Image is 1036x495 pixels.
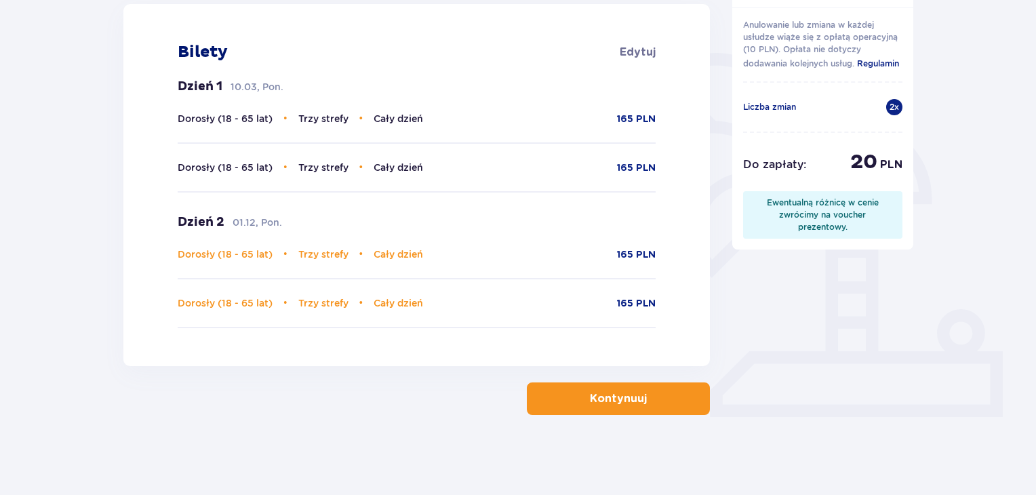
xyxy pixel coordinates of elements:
[283,161,287,174] span: •
[233,216,282,229] p: 01.12, Pon.
[359,296,363,310] span: •
[283,296,287,310] span: •
[617,161,656,175] p: 165 PLN
[178,79,222,95] p: Dzień 1
[298,298,348,309] span: Trzy strefy
[617,248,656,262] p: 165 PLN
[178,298,273,309] span: Dorosły (18 - 65 lat)
[527,382,710,415] button: Kontynuuj
[743,101,796,113] p: Liczba zmian
[374,249,423,260] span: Cały dzień
[857,58,899,68] span: Regulamin
[743,157,806,172] p: Do zapłaty :
[359,161,363,174] span: •
[374,162,423,173] span: Cały dzień
[886,99,902,115] div: 2 x
[754,197,892,233] div: Ewentualną różnicę w cenie zwrócimy na voucher prezentowy.
[857,56,899,71] a: Regulamin
[617,297,656,311] p: 165 PLN
[374,113,423,124] span: Cały dzień
[178,214,224,231] p: Dzień 2
[880,157,902,172] p: PLN
[743,19,903,71] p: Anulowanie lub zmiana w każdej usłudze wiąże się z opłatą operacyjną (10 PLN). Opłata nie dotyczy...
[178,249,273,260] span: Dorosły (18 - 65 lat)
[617,113,656,126] p: 165 PLN
[283,112,287,125] span: •
[178,162,273,173] span: Dorosły (18 - 65 lat)
[283,248,287,261] span: •
[359,112,363,125] span: •
[850,149,877,175] p: 20
[231,80,283,94] p: 10.03, Pon.
[590,391,647,406] p: Kontynuuj
[374,298,423,309] span: Cały dzień
[298,249,348,260] span: Trzy strefy
[178,113,273,124] span: Dorosły (18 - 65 lat)
[620,45,656,60] a: Edytuj
[359,248,363,261] span: •
[298,162,348,173] span: Trzy strefy
[298,113,348,124] span: Trzy strefy
[178,42,228,62] p: Bilety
